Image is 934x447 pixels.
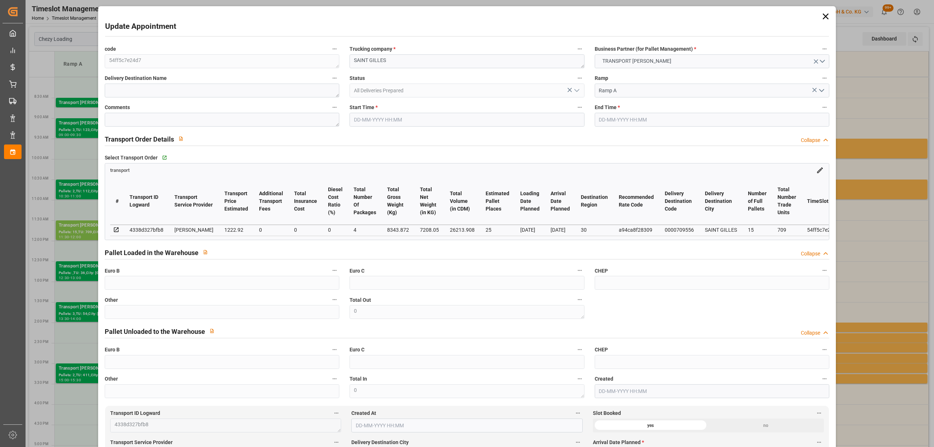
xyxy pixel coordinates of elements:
span: Status [350,74,365,82]
span: code [105,45,116,53]
th: Total Insurance Cost [289,178,323,225]
span: Delivery Destination Name [105,74,167,82]
th: Destination Region [575,178,613,225]
button: open menu [815,85,826,96]
button: open menu [595,54,829,68]
div: SAINT GILLES [705,226,737,234]
button: CHEP [820,266,829,275]
div: 0 [294,226,317,234]
th: Transport Price Estimated [219,178,254,225]
button: Delivery Destination Name [330,73,339,83]
input: Type to search/select [595,84,829,97]
span: Ramp [595,74,608,82]
div: 1222.92 [224,226,248,234]
div: Collapse [801,250,820,258]
input: Type to search/select [350,84,584,97]
button: Status [575,73,584,83]
span: transport [110,167,130,173]
div: no [708,419,824,432]
span: Trucking company [350,45,395,53]
button: Created [820,374,829,384]
button: Transport Service Provider [332,438,341,447]
span: Total In [350,375,367,383]
button: Comments [330,103,339,112]
th: Transport ID Logward [124,178,169,225]
span: Created At [351,409,376,417]
input: DD-MM-YYYY HH:MM [595,113,829,127]
span: Arrival Date Planned [593,439,644,446]
div: a94ca8f28309 [619,226,654,234]
th: Delivery Destination Code [659,178,699,225]
span: Other [105,296,118,304]
div: 8343.872 [387,226,409,234]
th: Estimated Pallet Places [480,178,515,225]
button: CHEP [820,345,829,354]
div: Collapse [801,136,820,144]
h2: Update Appointment [105,21,176,32]
button: Total Out [575,295,584,304]
span: Euro C [350,346,364,354]
span: Other [105,375,118,383]
span: CHEP [595,346,608,354]
button: Euro B [330,266,339,275]
h2: Pallet Loaded in the Warehouse [105,248,198,258]
span: Comments [105,104,130,111]
th: Loading Date Planned [515,178,545,225]
textarea: 0 [350,384,584,398]
button: Ramp [820,73,829,83]
div: Collapse [801,329,820,337]
th: Total Number Trade Units [772,178,802,225]
button: Trucking company * [575,44,584,54]
div: 7208.05 [420,226,439,234]
span: Total Out [350,296,371,304]
button: Transport ID Logward [332,408,341,418]
div: [DATE] [520,226,540,234]
div: 0000709556 [665,226,694,234]
th: # [110,178,124,225]
div: [PERSON_NAME] [174,226,213,234]
div: 25 [486,226,509,234]
div: 4 [354,226,376,234]
div: 26213.908 [450,226,475,234]
th: Additional Transport Fees [254,178,289,225]
th: Number of Full Pallets [742,178,772,225]
div: 0 [259,226,283,234]
button: code [330,44,339,54]
button: Business Partner (for Pallet Management) * [820,44,829,54]
th: Total Number Of Packages [348,178,382,225]
div: 30 [581,226,608,234]
input: DD-MM-YYYY HH:MM [595,384,829,398]
th: Transport Service Provider [169,178,219,225]
div: 15 [748,226,767,234]
th: Diesel Cost Ratio (%) [323,178,348,225]
span: CHEP [595,267,608,275]
span: End Time [595,104,620,111]
button: View description [198,245,212,259]
th: Recommended Rate Code [613,178,659,225]
button: Euro C [575,266,584,275]
th: Arrival Date Planned [545,178,575,225]
span: Created [595,375,613,383]
span: Transport ID Logward [110,409,160,417]
span: Slot Booked [593,409,621,417]
input: DD-MM-YYYY HH:MM [351,419,582,432]
div: 0 [328,226,343,234]
input: DD-MM-YYYY HH:MM [350,113,584,127]
button: End Time * [820,103,829,112]
button: Start Time * [575,103,584,112]
div: 4338d327bfb8 [130,226,163,234]
span: Business Partner (for Pallet Management) [595,45,696,53]
button: View description [205,324,219,338]
button: Slot Booked [814,408,824,418]
button: Created At [573,408,583,418]
div: [DATE] [551,226,570,234]
th: Total Net Weight (in KG) [414,178,444,225]
div: 709 [777,226,796,234]
th: Total Volume (in CDM) [444,178,480,225]
th: Delivery Destination City [699,178,742,225]
div: 54ff5c7e24d7 [807,226,839,234]
textarea: SAINT GILLES [350,54,584,68]
button: Total In [575,374,584,384]
span: Euro B [105,346,120,354]
span: Start Time [350,104,378,111]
